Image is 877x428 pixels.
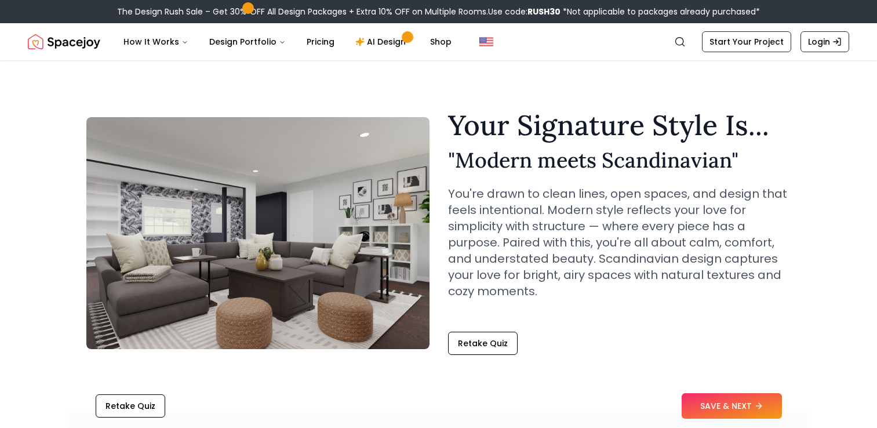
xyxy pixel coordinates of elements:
[28,30,100,53] a: Spacejoy
[28,30,100,53] img: Spacejoy Logo
[346,30,419,53] a: AI Design
[114,30,198,53] button: How It Works
[448,111,791,139] h1: Your Signature Style Is...
[297,30,344,53] a: Pricing
[527,6,561,17] b: RUSH30
[28,23,849,60] nav: Global
[448,148,791,172] h2: " Modern meets Scandinavian "
[114,30,461,53] nav: Main
[682,393,782,419] button: SAVE & NEXT
[702,31,791,52] a: Start Your Project
[488,6,561,17] span: Use code:
[200,30,295,53] button: Design Portfolio
[86,117,430,349] img: Modern meets Scandinavian Style Example
[800,31,849,52] a: Login
[448,332,518,355] button: Retake Quiz
[561,6,760,17] span: *Not applicable to packages already purchased*
[96,394,165,418] button: Retake Quiz
[479,35,493,49] img: United States
[448,186,791,299] p: You're drawn to clean lines, open spaces, and design that feels intentional. Modern style reflect...
[421,30,461,53] a: Shop
[117,6,760,17] div: The Design Rush Sale – Get 30% OFF All Design Packages + Extra 10% OFF on Multiple Rooms.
